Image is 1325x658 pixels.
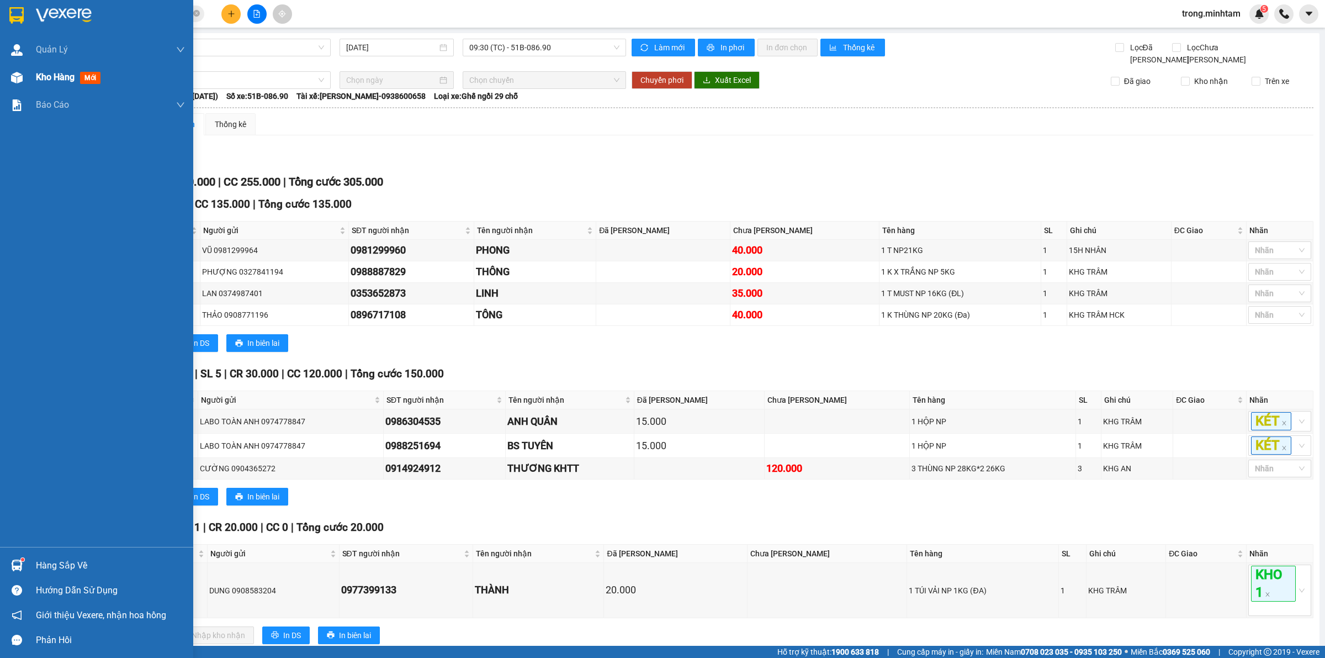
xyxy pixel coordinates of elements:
td: ANH QUÂN [506,409,634,434]
button: printerIn DS [171,334,218,352]
span: Quản Lý [36,43,68,56]
span: Cung cấp máy in - giấy in: [897,646,983,658]
div: 1 HỘP NP [911,415,1074,428]
div: DUNG 0908583204 [209,585,337,597]
div: 3 [1078,462,1099,475]
div: THẢO 0908771196 [202,309,347,321]
td: 0977399133 [340,563,474,618]
button: syncLàm mới [632,39,695,56]
span: download [703,76,711,85]
div: Hàng sắp về [36,557,185,574]
div: 3 THÙNG NP 28KG*2 26KG [911,462,1074,475]
span: SL 5 [200,367,221,380]
span: Tài xế: [PERSON_NAME]-0938600658 [296,90,426,102]
th: Chưa [PERSON_NAME] [765,391,910,409]
div: LINH [476,286,594,301]
span: close [1265,592,1270,597]
span: Loại xe: Ghế ngồi 29 chỗ [434,90,518,102]
div: KHG TRÂM [1069,266,1169,278]
th: Đã [PERSON_NAME] [604,545,748,563]
img: warehouse-icon [11,72,23,83]
div: Nhãn [1249,224,1310,236]
div: 0986304535 [385,414,504,429]
span: Tên người nhận [476,548,592,560]
span: | [282,367,284,380]
td: 0986304535 [384,409,506,434]
span: | [345,367,348,380]
div: 0977399133 [341,582,471,598]
span: CR 20.000 [209,521,258,534]
div: KHG TRÂM [1103,415,1172,428]
span: Tổng cước 20.000 [296,521,384,534]
div: 0353652873 [351,286,472,301]
span: In DS [192,491,209,503]
span: mới [80,72,100,84]
th: Ghi chú [1086,545,1166,563]
div: 40.000 [732,243,877,258]
img: icon-new-feature [1254,9,1264,19]
span: Đã giao [1120,75,1155,87]
td: BS TUYÊN [506,434,634,458]
div: Phản hồi [36,632,185,649]
th: Ghi chú [1067,222,1171,240]
span: Lọc Chưa [PERSON_NAME] [1183,41,1257,66]
span: close-circle [193,10,200,17]
div: VŨ 0981299964 [202,244,347,256]
div: 1 [1078,415,1099,428]
span: | [253,198,256,210]
div: BS TUYÊN [507,438,632,454]
button: caret-down [1299,4,1318,24]
span: close-circle [193,9,200,19]
span: | [1218,646,1220,658]
span: In DS [192,337,209,349]
th: Đã [PERSON_NAME] [634,391,765,409]
span: down [176,45,185,54]
div: 1 [1043,309,1065,321]
span: printer [327,631,335,640]
span: Tổng cước 150.000 [351,367,444,380]
div: Thống kê [215,118,246,130]
span: printer [235,493,243,502]
div: 1 T NP21KG [881,244,1039,256]
button: printerIn biên lai [226,334,288,352]
button: printerIn biên lai [226,488,288,506]
span: | [203,521,206,534]
td: 0896717108 [349,304,474,326]
span: question-circle [12,585,22,596]
div: 15H NHÂN [1069,244,1169,256]
span: Xuất Excel [715,74,751,86]
span: SĐT người nhận [342,548,462,560]
span: Hỗ trợ kỹ thuật: [777,646,879,658]
td: TÔNG [474,304,596,326]
span: | [261,521,263,534]
span: ĐC Giao [1176,394,1235,406]
div: Nhãn [1249,548,1310,560]
span: notification [12,610,22,620]
span: close [1281,420,1287,426]
span: Chọn chuyến [469,72,619,88]
span: sync [640,44,650,52]
th: Tên hàng [910,391,1076,409]
img: warehouse-icon [11,44,23,56]
span: bar-chart [829,44,839,52]
span: In biên lai [247,491,279,503]
input: 11/10/2025 [346,41,437,54]
div: 0896717108 [351,307,472,323]
td: 0988251694 [384,434,506,458]
td: THƯƠNG KHTT [506,458,634,480]
span: plus [227,10,235,18]
button: printerIn DS [262,627,310,644]
span: Kho nhận [1190,75,1232,87]
span: Tổng cước 305.000 [289,175,383,188]
td: 0353652873 [349,283,474,304]
div: LAN 0374987401 [202,287,347,299]
span: Số xe: 51B-086.90 [226,90,288,102]
div: PHƯỢNG 0327841194 [202,266,347,278]
span: Người gửi [210,548,328,560]
span: | [887,646,889,658]
div: 1 [1043,287,1065,299]
button: bar-chartThống kê [820,39,885,56]
span: SĐT người nhận [352,224,463,236]
div: 0988887829 [351,264,472,280]
span: CC 135.000 [195,198,250,210]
